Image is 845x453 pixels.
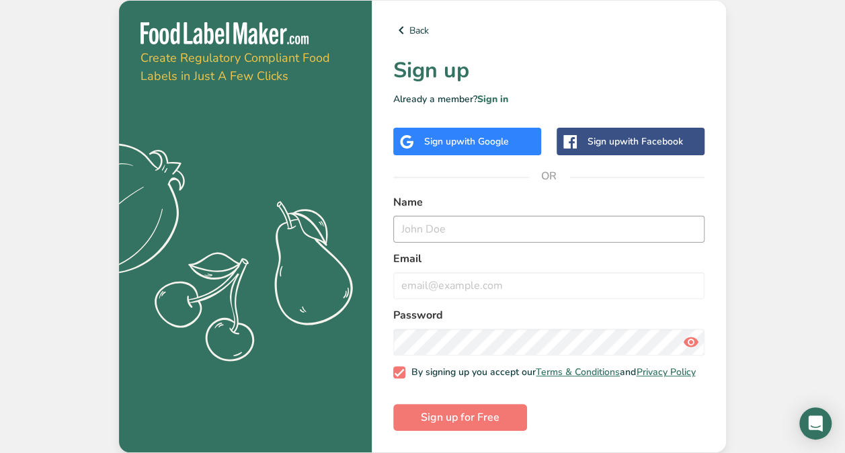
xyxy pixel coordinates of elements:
a: Terms & Conditions [536,366,620,378]
span: Create Regulatory Compliant Food Labels in Just A Few Clicks [140,50,330,84]
label: Name [393,194,705,210]
div: Sign up [588,134,683,149]
span: By signing up you accept our and [405,366,696,378]
a: Sign in [477,93,508,106]
span: OR [529,156,569,196]
span: Sign up for Free [421,409,499,425]
a: Privacy Policy [636,366,695,378]
input: John Doe [393,216,705,243]
label: Email [393,251,705,267]
div: Open Intercom Messenger [799,407,832,440]
h1: Sign up [393,54,705,87]
img: Food Label Maker [140,22,309,44]
span: with Google [456,135,509,148]
div: Sign up [424,134,509,149]
label: Password [393,307,705,323]
p: Already a member? [393,92,705,106]
a: Back [393,22,705,38]
span: with Facebook [620,135,683,148]
button: Sign up for Free [393,404,527,431]
input: email@example.com [393,272,705,299]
